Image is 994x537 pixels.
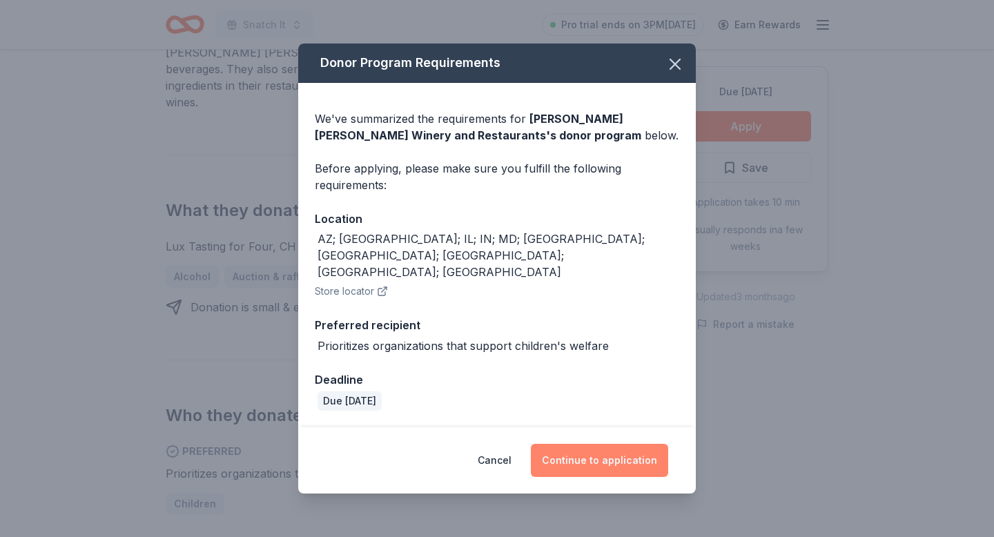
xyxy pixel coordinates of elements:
[315,316,679,334] div: Preferred recipient
[315,210,679,228] div: Location
[315,371,679,389] div: Deadline
[318,338,609,354] div: Prioritizes organizations that support children's welfare
[315,160,679,193] div: Before applying, please make sure you fulfill the following requirements:
[531,444,668,477] button: Continue to application
[315,110,679,144] div: We've summarized the requirements for below.
[315,283,388,300] button: Store locator
[318,391,382,411] div: Due [DATE]
[318,231,679,280] div: AZ; [GEOGRAPHIC_DATA]; IL; IN; MD; [GEOGRAPHIC_DATA]; [GEOGRAPHIC_DATA]; [GEOGRAPHIC_DATA]; [GEOG...
[298,43,696,83] div: Donor Program Requirements
[478,444,511,477] button: Cancel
